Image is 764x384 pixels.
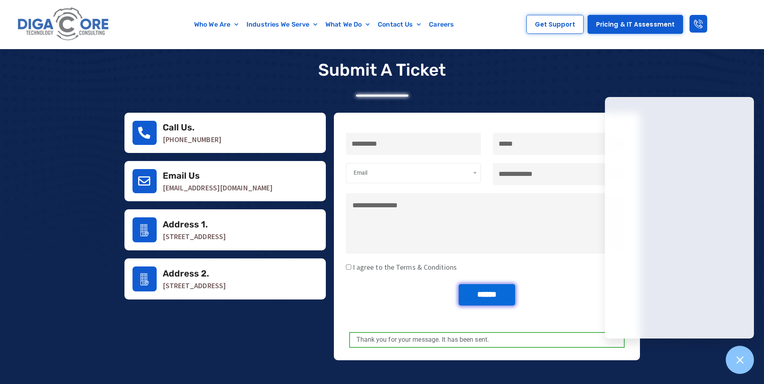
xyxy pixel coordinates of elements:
[163,170,200,181] a: Email Us
[596,21,675,27] span: Pricing & IT Assessment
[15,4,112,45] img: Digacore logo 1
[346,133,628,348] form: Contact form
[163,219,208,230] a: Address 1.
[163,282,318,290] p: [STREET_ADDRESS]
[605,97,754,339] iframe: Chatgenie Messenger
[163,184,318,192] p: [EMAIL_ADDRESS][DOMAIN_NAME]
[318,60,446,80] p: Submit a Ticket
[190,15,242,34] a: Who We Are
[133,217,157,242] a: Address 1.
[374,15,425,34] a: Contact Us
[163,233,318,241] p: [STREET_ADDRESS]
[133,121,157,145] a: Call Us.
[346,264,351,270] input: I agree to the Terms & Conditions
[163,268,209,279] a: Address 2.
[349,332,625,348] div: Thank you for your message. It has been sent.
[588,15,683,34] a: Pricing & IT Assessment
[425,15,458,34] a: Careers
[133,169,157,193] a: Email Us
[163,136,318,144] p: [PHONE_NUMBER]
[163,122,195,133] a: Call Us.
[242,15,321,34] a: Industries We Serve
[133,266,157,291] a: Address 2.
[321,15,374,34] a: What We Do
[351,262,457,272] span: I agree to the Terms & Conditions
[354,169,368,176] span: Email
[150,15,498,34] nav: Menu
[535,21,575,27] span: Get Support
[526,15,584,34] a: Get Support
